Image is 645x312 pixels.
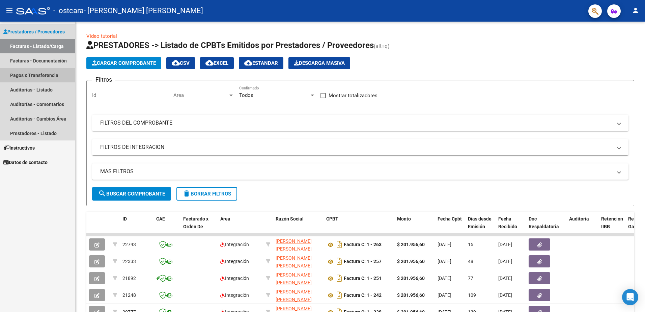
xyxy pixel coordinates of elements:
strong: Factura C: 1 - 242 [344,293,382,298]
button: EXCEL [200,57,234,69]
strong: $ 201.956,60 [397,242,425,247]
mat-icon: delete [183,189,191,198]
span: Razón Social [276,216,304,222]
span: [DATE] [438,292,451,298]
div: 27314591475 [276,288,321,302]
span: CAE [156,216,165,222]
h3: Filtros [92,75,115,84]
strong: $ 201.956,60 [397,276,425,281]
span: [PERSON_NAME] [PERSON_NAME] [276,289,312,302]
i: Descargar documento [335,256,344,267]
mat-expansion-panel-header: MAS FILTROS [92,163,628,180]
a: Video tutorial [86,33,117,39]
span: Integración [220,276,249,281]
strong: Factura C: 1 - 251 [344,276,382,281]
span: 22333 [122,259,136,264]
span: Todos [239,92,253,98]
mat-icon: cloud_download [172,59,180,67]
mat-icon: cloud_download [244,59,252,67]
div: Open Intercom Messenger [622,289,638,305]
span: Integración [220,242,249,247]
datatable-header-cell: Doc Respaldatoria [526,212,566,241]
span: Instructivos [3,144,35,152]
i: Descargar documento [335,290,344,301]
span: [PERSON_NAME] [PERSON_NAME] [276,255,312,268]
datatable-header-cell: Area [218,212,263,241]
datatable-header-cell: Facturado x Orden De [180,212,218,241]
app-download-masive: Descarga masiva de comprobantes (adjuntos) [288,57,350,69]
span: Buscar Comprobante [98,191,165,197]
mat-panel-title: FILTROS DEL COMPROBANTE [100,119,612,127]
button: Buscar Comprobante [92,187,171,201]
span: CSV [172,60,190,66]
span: Datos de contacto [3,159,48,166]
span: Mostrar totalizadores [329,92,377,100]
span: [DATE] [438,276,451,281]
span: Integración [220,292,249,298]
datatable-header-cell: ID [120,212,153,241]
span: CPBT [326,216,338,222]
span: EXCEL [205,60,228,66]
datatable-header-cell: Auditoria [566,212,598,241]
datatable-header-cell: CAE [153,212,180,241]
span: Auditoria [569,216,589,222]
mat-expansion-panel-header: FILTROS DE INTEGRACION [92,139,628,155]
span: ID [122,216,127,222]
span: Descarga Masiva [294,60,345,66]
button: Borrar Filtros [176,187,237,201]
span: 21892 [122,276,136,281]
mat-panel-title: FILTROS DE INTEGRACION [100,144,612,151]
span: Estandar [244,60,278,66]
div: 27314591475 [276,271,321,285]
datatable-header-cell: Fecha Cpbt [435,212,465,241]
datatable-header-cell: Fecha Recibido [496,212,526,241]
span: [DATE] [438,242,451,247]
span: Fecha Recibido [498,216,517,229]
span: Doc Respaldatoria [529,216,559,229]
span: [DATE] [498,259,512,264]
button: Descarga Masiva [288,57,350,69]
div: 27314591475 [276,237,321,252]
span: Retencion IIBB [601,216,623,229]
span: Borrar Filtros [183,191,231,197]
span: 77 [468,276,473,281]
span: [DATE] [498,242,512,247]
span: - [PERSON_NAME] [PERSON_NAME] [84,3,203,18]
span: Facturado x Orden De [183,216,208,229]
span: [DATE] [438,259,451,264]
button: Cargar Comprobante [86,57,161,69]
span: [PERSON_NAME] [PERSON_NAME] [276,272,312,285]
span: Días desde Emisión [468,216,492,229]
span: 48 [468,259,473,264]
i: Descargar documento [335,273,344,284]
strong: $ 201.956,60 [397,292,425,298]
mat-icon: menu [5,6,13,15]
mat-expansion-panel-header: FILTROS DEL COMPROBANTE [92,115,628,131]
datatable-header-cell: Razón Social [273,212,324,241]
mat-panel-title: MAS FILTROS [100,168,612,175]
span: [DATE] [498,276,512,281]
mat-icon: search [98,189,106,198]
span: 22793 [122,242,136,247]
span: [DATE] [498,292,512,298]
span: Monto [397,216,411,222]
span: 15 [468,242,473,247]
i: Descargar documento [335,239,344,250]
datatable-header-cell: Retencion IIBB [598,212,625,241]
span: 109 [468,292,476,298]
span: PRESTADORES -> Listado de CPBTs Emitidos por Prestadores / Proveedores [86,41,374,50]
div: 27314591475 [276,254,321,268]
strong: Factura C: 1 - 257 [344,259,382,264]
span: Area [173,92,228,98]
mat-icon: cloud_download [205,59,214,67]
span: 21248 [122,292,136,298]
span: Prestadores / Proveedores [3,28,65,35]
button: Estandar [239,57,283,69]
span: Cargar Comprobante [92,60,156,66]
span: (alt+q) [374,43,390,49]
span: Fecha Cpbt [438,216,462,222]
mat-icon: person [632,6,640,15]
span: Integración [220,259,249,264]
strong: $ 201.956,60 [397,259,425,264]
datatable-header-cell: Monto [394,212,435,241]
